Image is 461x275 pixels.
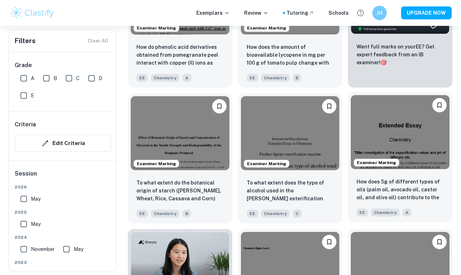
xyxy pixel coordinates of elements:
span: EE [247,210,258,218]
span: Chemistry [151,210,180,218]
button: Bookmark [432,235,447,249]
span: Chemistry [371,209,400,216]
span: 🎯 [381,60,387,65]
button: Bookmark [212,99,227,113]
span: C [76,74,80,82]
a: Tutoring [287,9,314,17]
h6: Session [15,169,111,184]
p: Exemplars [196,9,230,17]
a: Schools [329,9,349,17]
span: 2025 [15,209,111,215]
span: Examiner Marking [134,25,179,31]
span: A [182,74,191,82]
button: Bookmark [432,98,447,112]
p: To what extent do the botanical origin of starch (Potato, Wheat, Rice, Cassava and Corn) and diff... [136,179,224,203]
span: E [31,92,34,99]
span: November [31,245,55,253]
span: Chemistry [261,210,290,218]
span: Chemistry [261,74,290,82]
img: Chemistry EE example thumbnail: To what extent does the type of alcohol [241,96,340,170]
h6: Grade [15,61,111,70]
span: Examiner Marking [134,160,179,167]
span: B [53,74,57,82]
p: How does the amount of bioavailable lycopene in mg per 100 g of tomato pulp change with heat trea... [247,43,334,67]
span: EE [136,210,148,218]
h6: JH [376,9,384,17]
span: 2024 [15,234,111,241]
span: May [74,245,83,253]
span: Chemistry [151,74,180,82]
img: Chemistry EE example thumbnail: To what extent do the botanical origin o [131,96,229,170]
button: Bookmark [322,99,336,113]
span: 2023 [15,259,111,266]
h6: Criteria [15,120,36,129]
span: Examiner Marking [354,159,399,166]
span: EE [247,74,258,82]
p: To what extent does the type of alcohol used in the Fischer-Speier esterification reaction affect... [247,179,334,203]
p: How do phenolic acid derivatives obtained from pomegranate peel interact with copper (II) ions as... [136,43,224,67]
span: B [182,210,191,218]
span: C [293,210,302,218]
button: JH [372,6,387,20]
button: Help and Feedback [354,7,367,19]
span: Examiner Marking [244,25,289,31]
button: Edit Criteria [15,135,111,152]
button: UPGRADE NOW [401,6,452,19]
span: EE [136,74,148,82]
a: Examiner MarkingBookmarkHow does 5g of different types of oils (palm oil, avocado oil, castor oil... [348,93,452,223]
a: Examiner MarkingBookmarkTo what extent do the botanical origin of starch (Potato, Wheat, Rice, Ca... [128,93,232,223]
span: 2026 [15,184,111,190]
span: May [31,220,41,228]
p: Review [244,9,269,17]
img: Chemistry EE example thumbnail: How does 5g of different types of oils ( [351,95,450,169]
span: Examiner Marking [244,160,289,167]
span: B [293,74,301,82]
span: May [31,195,41,203]
span: EE [357,209,368,216]
h6: Filters [15,36,36,46]
p: How does 5g of different types of oils (palm oil, avocado oil, castor oil, and olive oil) contrib... [357,178,444,202]
a: Examiner MarkingBookmarkTo what extent does the type of alcohol used in the Fischer-Speier esteri... [238,93,343,223]
button: Bookmark [322,235,336,249]
p: Want full marks on your EE ? Get expert feedback from an IB examiner! [357,43,444,66]
span: A [402,209,411,216]
span: D [99,74,102,82]
span: A [31,74,34,82]
img: Clastify logo [9,6,55,20]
